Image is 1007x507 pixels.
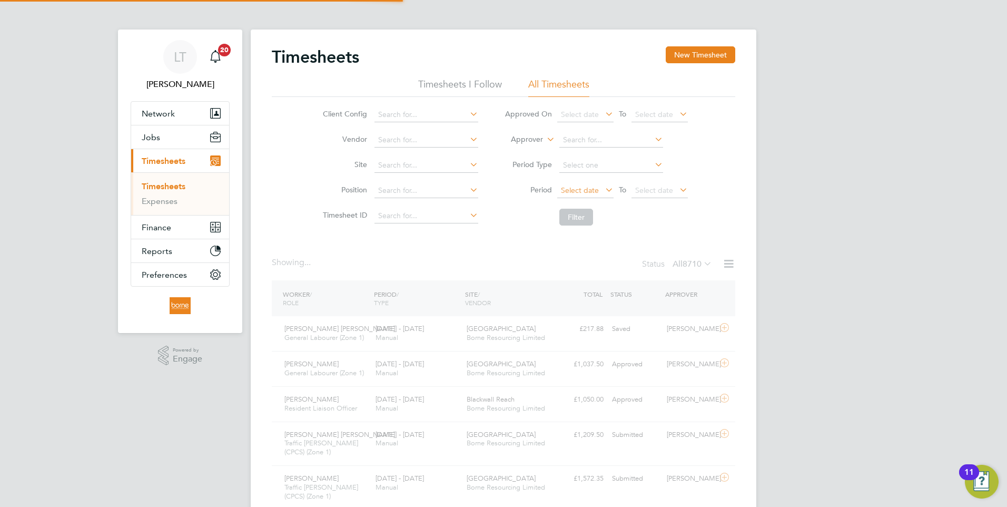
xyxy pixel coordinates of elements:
button: Finance [131,216,229,239]
span: Powered by [173,346,202,355]
span: Finance [142,222,171,232]
span: Luana Tarniceru [131,78,230,91]
button: Timesheets [131,149,229,172]
input: Search for... [374,158,478,173]
span: Jobs [142,132,160,142]
img: borneltd-logo-retina.png [170,297,190,314]
span: Preferences [142,270,187,280]
label: Period Type [505,160,552,169]
label: Position [320,185,367,194]
button: Preferences [131,263,229,286]
a: Go to home page [131,297,230,314]
a: LT[PERSON_NAME] [131,40,230,91]
span: To [616,107,629,121]
button: Reports [131,239,229,262]
span: Network [142,109,175,119]
label: Vendor [320,134,367,144]
button: Network [131,102,229,125]
button: Jobs [131,125,229,149]
li: Timesheets I Follow [418,78,502,97]
label: All [673,259,712,269]
span: Select date [635,186,673,195]
span: Timesheets [142,156,185,166]
span: Select date [635,110,673,119]
span: Select date [561,186,599,195]
label: Site [320,160,367,169]
span: LT [174,50,186,64]
div: 11 [964,472,974,486]
span: Engage [173,355,202,364]
input: Search for... [374,183,478,198]
span: To [616,183,629,197]
li: All Timesheets [528,78,589,97]
h2: Timesheets [272,46,359,67]
a: Expenses [142,196,177,206]
span: Select date [561,110,599,119]
label: Period [505,185,552,194]
a: Powered byEngage [158,346,203,366]
input: Search for... [374,209,478,223]
div: Status [642,257,714,272]
input: Select one [559,158,663,173]
label: Approved On [505,109,552,119]
span: Reports [142,246,172,256]
a: 20 [205,40,226,74]
button: Open Resource Center, 11 new notifications [965,465,999,499]
label: Approver [496,134,543,145]
div: Timesheets [131,172,229,215]
input: Search for... [559,133,663,148]
a: Timesheets [142,181,185,191]
button: New Timesheet [666,46,735,63]
label: Timesheet ID [320,210,367,220]
span: ... [304,257,311,268]
input: Search for... [374,133,478,148]
div: Showing [272,257,313,268]
span: 20 [218,44,231,56]
nav: Main navigation [118,30,242,333]
button: Filter [559,209,593,226]
span: 8710 [683,259,702,269]
input: Search for... [374,108,478,122]
label: Client Config [320,109,367,119]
